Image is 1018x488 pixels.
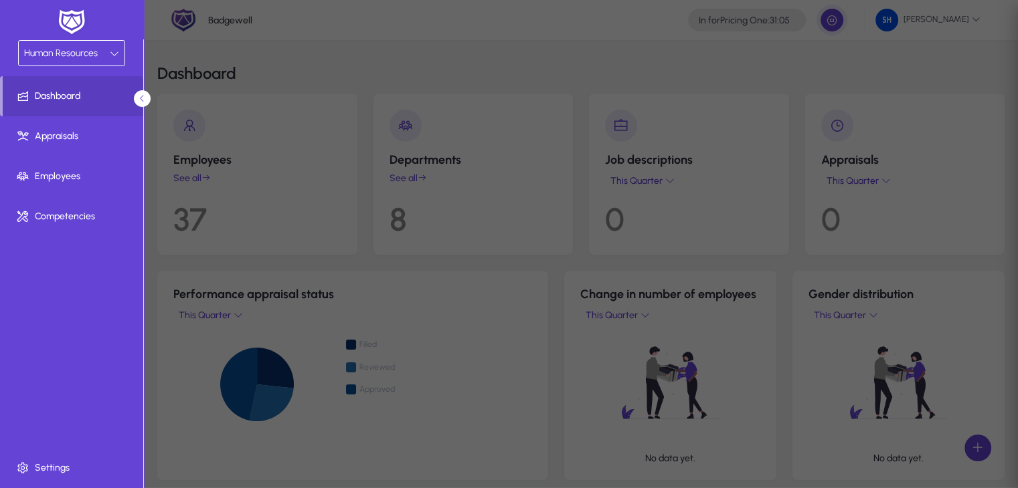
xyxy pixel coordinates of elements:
[24,47,98,59] span: Human Resources
[3,156,146,197] a: Employees
[55,8,88,36] img: white-logo.png
[3,170,146,183] span: Employees
[3,210,146,223] span: Competencies
[3,448,146,488] a: Settings
[3,197,146,237] a: Competencies
[3,116,146,156] a: Appraisals
[3,130,146,143] span: Appraisals
[3,90,143,103] span: Dashboard
[3,461,146,475] span: Settings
